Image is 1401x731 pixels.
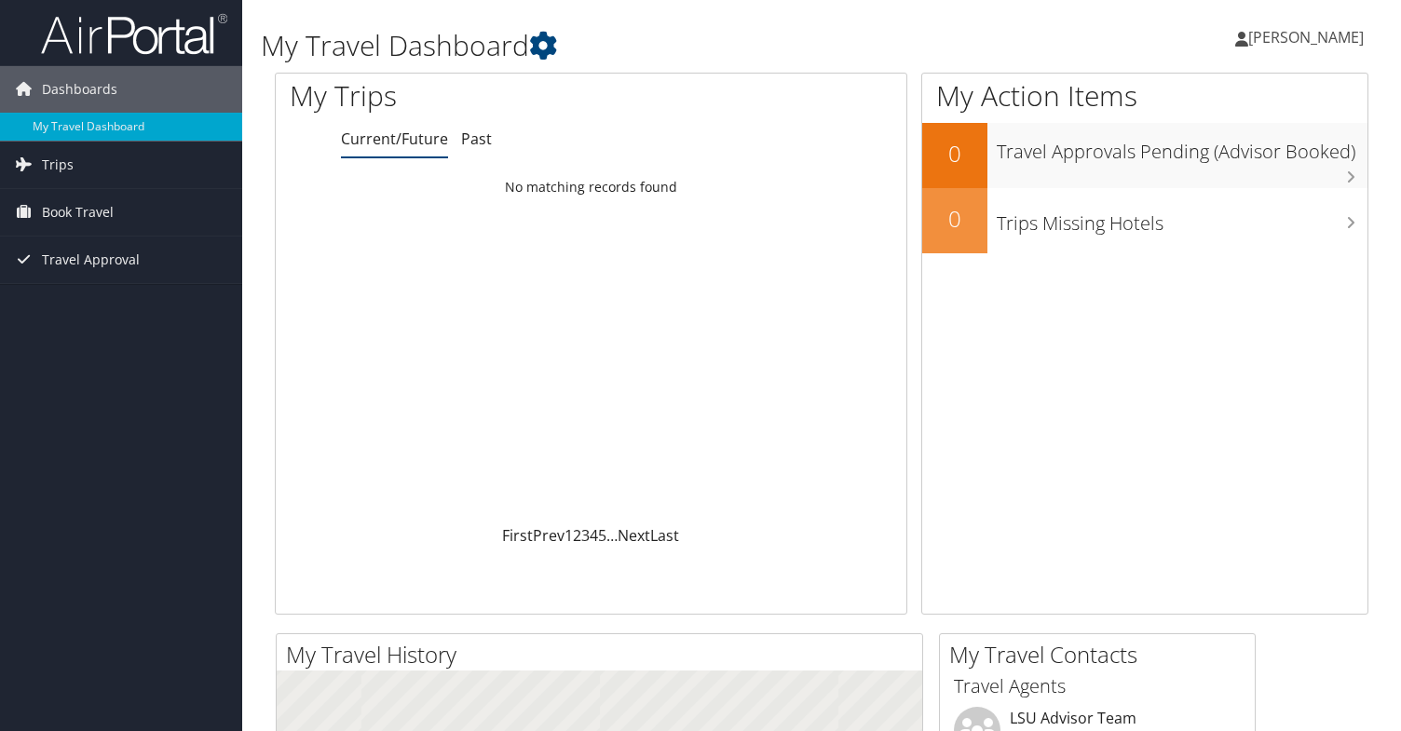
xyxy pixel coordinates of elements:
a: First [502,525,533,546]
a: Current/Future [341,129,448,149]
a: [PERSON_NAME] [1235,9,1382,65]
img: airportal-logo.png [41,12,227,56]
h1: My Travel Dashboard [261,26,1009,65]
span: Dashboards [42,66,117,113]
h1: My Trips [290,76,630,115]
span: [PERSON_NAME] [1248,27,1364,47]
h1: My Action Items [922,76,1367,115]
span: … [606,525,618,546]
h3: Travel Agents [954,673,1241,699]
h2: My Travel History [286,639,922,670]
td: No matching records found [276,170,906,204]
a: Next [618,525,650,546]
a: 2 [573,525,581,546]
a: 0Trips Missing Hotels [922,188,1367,253]
a: 1 [564,525,573,546]
a: Past [461,129,492,149]
h2: My Travel Contacts [949,639,1255,670]
span: Trips [42,142,74,188]
a: 5 [598,525,606,546]
a: 3 [581,525,590,546]
h2: 0 [922,138,987,169]
a: Last [650,525,679,546]
h3: Travel Approvals Pending (Advisor Booked) [997,129,1367,165]
a: Prev [533,525,564,546]
h2: 0 [922,203,987,235]
h3: Trips Missing Hotels [997,201,1367,237]
span: Book Travel [42,189,114,236]
span: Travel Approval [42,237,140,283]
a: 0Travel Approvals Pending (Advisor Booked) [922,123,1367,188]
a: 4 [590,525,598,546]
